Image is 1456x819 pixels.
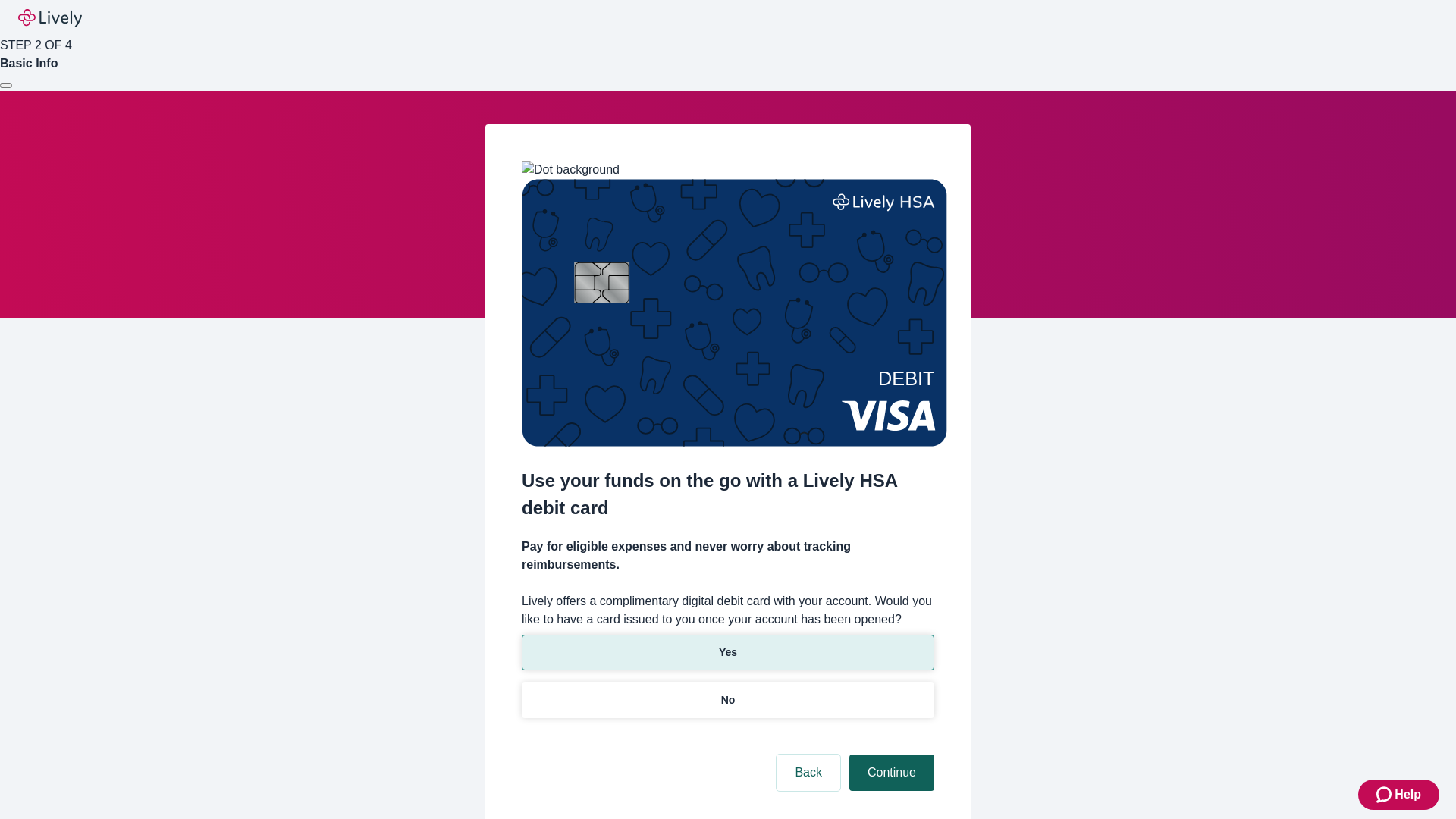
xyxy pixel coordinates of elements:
[522,538,934,574] h4: Pay for eligible expenses and never worry about tracking reimbursements.
[522,467,934,522] h2: Use your funds on the go with a Lively HSA debit card
[18,9,82,27] img: Lively
[1376,786,1395,804] svg: Zendesk support icon
[777,755,840,791] button: Back
[719,645,737,661] p: Yes
[522,592,934,629] label: Lively offers a complimentary digital debit card with your account. Would you like to have a card...
[1395,786,1421,804] span: Help
[522,179,947,447] img: Debit card
[522,635,934,670] button: Yes
[721,692,736,708] p: No
[522,682,934,718] button: No
[849,755,934,791] button: Continue
[1358,780,1439,810] button: Zendesk support iconHelp
[522,161,620,179] img: Dot background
